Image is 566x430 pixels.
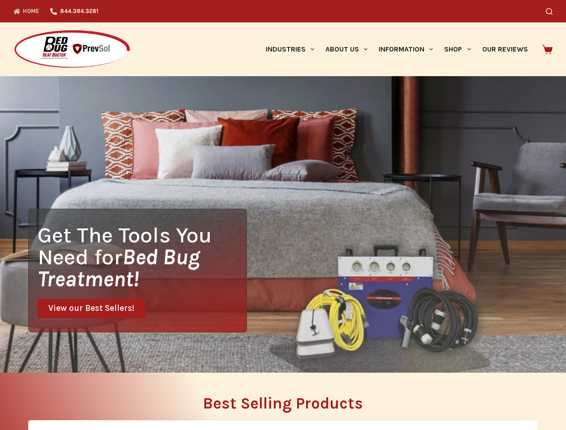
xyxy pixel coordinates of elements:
i: Bed Bug Treatment! [38,244,200,292]
a: About Us [320,22,373,76]
h2: Best Selling Products [28,396,538,411]
img: Prevsol/Bed Bug Heat Doctor [13,30,131,69]
a: Shop [439,22,476,76]
nav: Primary [260,22,533,76]
a: Information [373,22,439,76]
button: Search [546,8,553,15]
h1: Get The Tools You Need for [38,224,246,290]
a: Industries [260,22,320,76]
a: Our Reviews [476,22,533,76]
span: View our Best Sellers! [48,304,134,313]
a: View our Best Sellers! [38,299,145,318]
